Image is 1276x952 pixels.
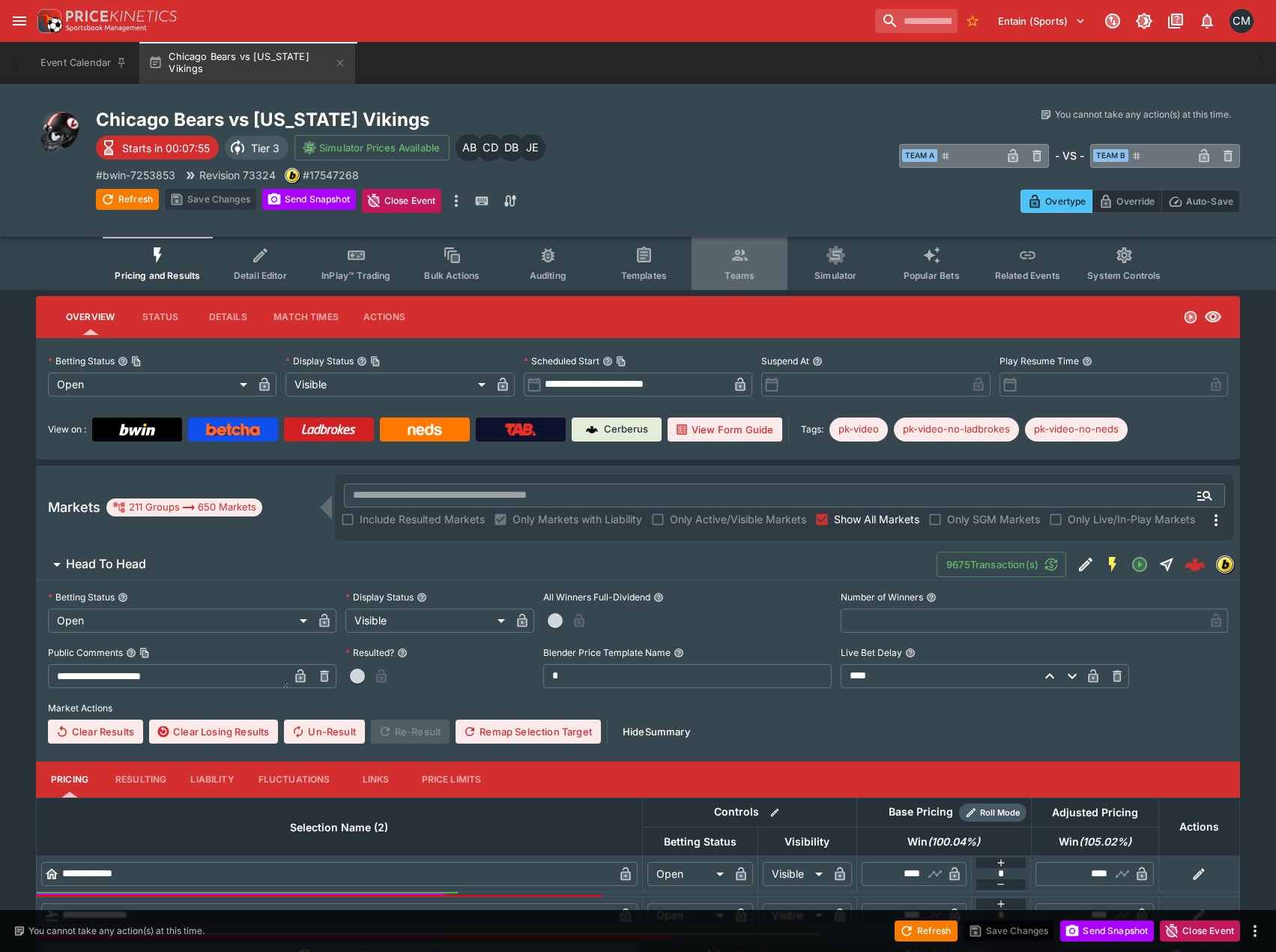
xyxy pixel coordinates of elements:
button: Cameron Matheson [1225,4,1258,37]
span: Only SGM Markets [947,511,1040,527]
span: Simulator [814,270,856,281]
th: Actions [1158,798,1239,855]
th: Controls [642,798,856,827]
button: Copy To Clipboard [370,356,381,367]
span: Include Resulted Markets [360,511,485,527]
p: Betting Status [48,355,115,367]
button: open drawer [6,7,33,34]
p: Number of Winners [841,591,923,603]
button: 9675Transaction(s) [937,552,1066,577]
button: Display StatusCopy To Clipboard [357,356,367,367]
th: Adjusted Pricing [1031,798,1158,827]
p: Resulted? [345,646,394,659]
img: Sportsbook Management [66,25,147,31]
button: Simulator Prices Available [294,135,450,160]
div: Open [647,903,729,927]
div: Visible [285,373,490,397]
p: Starts in 00:07:55 [122,140,210,156]
span: Teams [725,270,755,281]
div: d3548028-6636-4245-9eb0-853c137bbbe2 [1185,554,1206,575]
span: Detail Editor [234,270,287,281]
button: Send Snapshot [1060,921,1154,942]
div: Open [48,609,312,633]
button: Copy To Clipboard [131,356,142,367]
button: Actions [351,299,418,335]
div: Betting Target: cerberus [829,418,888,442]
button: HideSummary [614,720,699,744]
span: Related Events [995,270,1060,281]
span: Only Active/Visible Markets [670,511,806,527]
button: more [1246,922,1264,940]
button: Price Limits [410,762,494,798]
span: System Controls [1087,270,1161,281]
svg: Open [1131,555,1149,573]
p: Display Status [285,355,354,367]
div: 211 Groups 650 Markets [112,498,256,516]
button: Auto-Save [1161,190,1240,213]
button: Live Bet Delay [905,648,916,658]
button: Open [1191,482,1218,509]
button: Close Event [1160,921,1240,942]
p: Scheduled Start [524,355,599,367]
button: Betting Status [118,592,128,603]
button: more [447,189,465,213]
p: Overtype [1045,193,1086,209]
label: Market Actions [48,697,1228,720]
img: Ladbrokes [301,424,356,436]
h2: Copy To Clipboard [96,108,668,131]
input: search [875,9,958,33]
span: Popular Bets [904,270,960,281]
span: Win(105.02%) [1042,833,1148,851]
div: Open [48,373,253,397]
a: d3548028-6636-4245-9eb0-853c137bbbe2 [1180,549,1210,579]
span: Auditing [530,270,566,281]
div: Event type filters [103,237,1173,290]
img: Neds [408,424,441,436]
p: Copy To Clipboard [96,167,175,183]
span: pk-video-no-neds [1025,422,1128,437]
span: pk-video-no-ladbrokes [894,422,1019,437]
span: pk-video [829,422,888,437]
span: InPlay™ Trading [321,270,390,281]
button: Play Resume Time [1082,356,1092,367]
p: You cannot take any action(s) at this time. [28,924,205,938]
span: Roll Mode [974,807,1026,819]
div: Start From [1021,190,1240,213]
button: Connected to PK [1099,7,1126,34]
button: Pricing [36,762,103,798]
span: Show All Markets [834,511,919,527]
img: PriceKinetics [66,10,177,22]
p: Cerberus [604,422,648,437]
span: Team A [902,149,937,162]
span: Betting Status [647,833,753,851]
h6: - VS - [1055,148,1084,163]
button: Refresh [96,189,159,210]
p: Live Bet Delay [841,646,902,659]
button: No Bookmarks [961,9,985,33]
span: Only Markets with Liability [512,511,642,527]
span: Win(100.04%) [891,833,997,851]
span: Templates [621,270,667,281]
button: Clear Losing Results [149,720,278,744]
button: Bulk edit [765,803,784,822]
button: Resulted? [397,648,408,658]
button: Chicago Bears vs [US_STATE] Vikings [139,42,355,84]
button: Close Event [362,189,442,213]
p: Copy To Clipboard [303,167,359,183]
div: Alex Bothe [456,134,483,161]
button: Links [342,762,410,798]
img: Betcha [206,424,260,436]
span: Selection Name (2) [273,819,405,837]
img: american_football.png [36,108,84,156]
p: Play Resume Time [1000,355,1079,367]
button: Resulting [103,762,178,798]
p: Display Status [345,591,414,603]
button: Blender Price Template Name [674,648,684,658]
button: Display Status [417,592,427,603]
button: Refresh [895,921,958,942]
p: Override [1116,193,1155,209]
em: ( 105.02 %) [1079,833,1131,851]
button: Send Snapshot [262,189,356,210]
button: Number of Winners [926,592,937,603]
button: Select Tenant [989,9,1095,33]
